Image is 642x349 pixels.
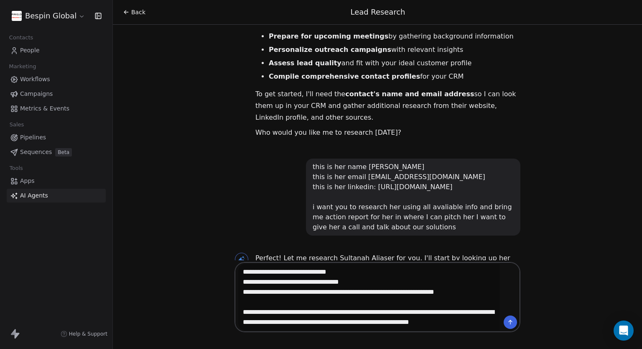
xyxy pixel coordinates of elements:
span: Beta [55,148,72,157]
span: People [20,46,40,55]
a: Metrics & Events [7,102,106,115]
span: Help & Support [69,331,107,337]
span: AI Agents [20,191,48,200]
li: by gathering background information [269,31,520,41]
span: Back [131,8,145,16]
img: download.png [12,11,22,21]
span: Apps [20,177,35,185]
a: Campaigns [7,87,106,101]
p: Perfect! Let me research Sultanah Aljaser for you. I'll start by looking up her details in your C... [255,252,520,287]
strong: contact's name and email address [345,90,474,98]
strong: Assess lead quality [269,59,341,67]
span: Contacts [5,31,37,44]
span: Workflows [20,75,50,84]
span: Sales [6,118,28,131]
span: Pipelines [20,133,46,142]
a: Pipelines [7,131,106,144]
a: Workflows [7,72,106,86]
div: Open Intercom Messenger [614,321,634,341]
p: To get started, I'll need the so I can look them up in your CRM and gather additional research fr... [255,88,520,123]
a: AI Agents [7,189,106,203]
li: and fit with your ideal customer profile [269,58,520,68]
span: Marketing [5,60,40,73]
a: People [7,44,106,57]
a: Apps [7,174,106,188]
div: this is her name [PERSON_NAME] this is her email [EMAIL_ADDRESS][DOMAIN_NAME] this is her linkedi... [313,162,514,232]
li: for your CRM [269,72,520,82]
li: with relevant insights [269,45,520,55]
strong: Personalize outreach campaigns [269,46,391,54]
span: Metrics & Events [20,104,69,113]
p: Who would you like me to research [DATE]? [255,127,520,139]
span: Tools [6,162,26,174]
a: SequencesBeta [7,145,106,159]
span: Bespin Global [25,10,76,21]
span: Sequences [20,148,52,157]
strong: Prepare for upcoming meetings [269,32,388,40]
strong: Compile comprehensive contact profiles [269,72,420,80]
span: Lead Research [351,8,405,16]
button: Bespin Global [10,9,87,23]
span: Campaigns [20,90,53,98]
a: Help & Support [61,331,107,337]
